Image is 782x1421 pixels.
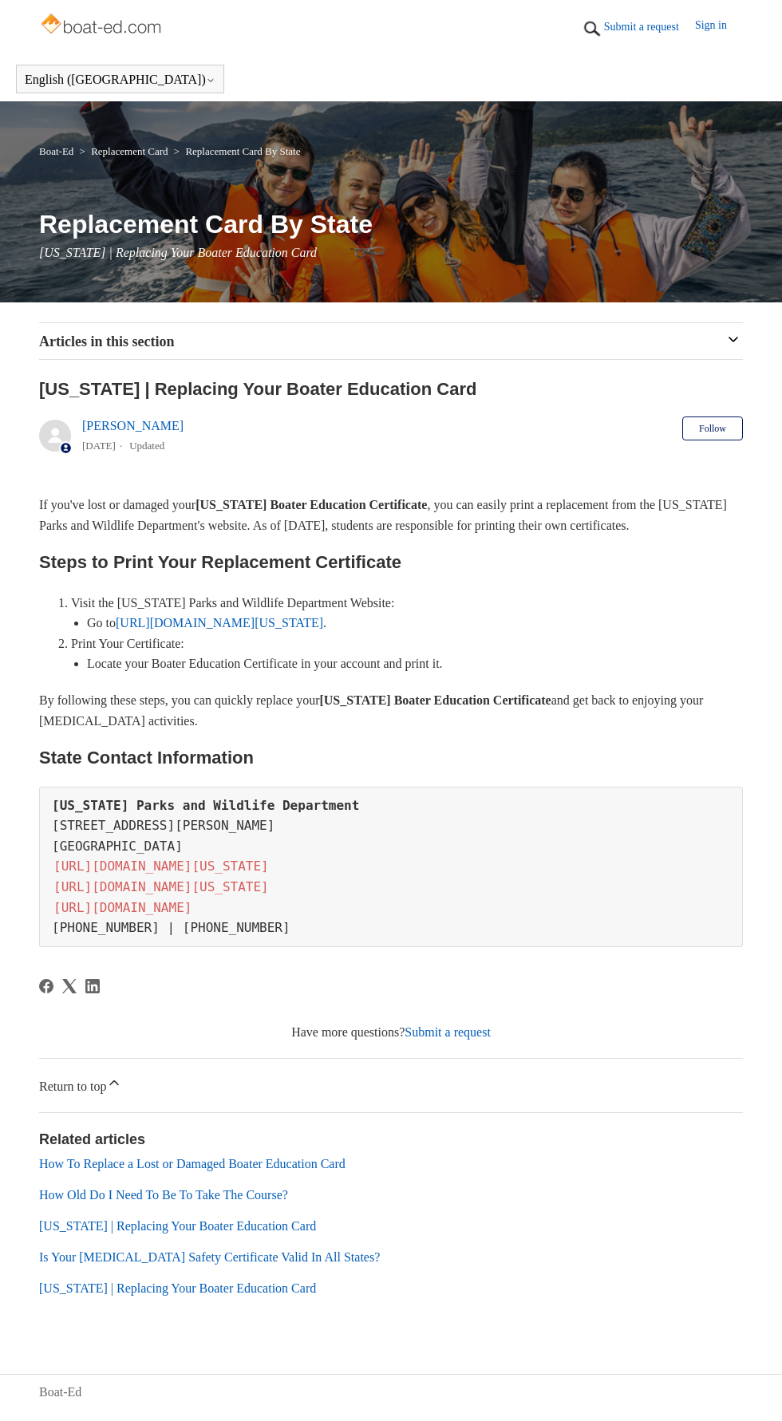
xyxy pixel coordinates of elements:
[39,1157,346,1170] a: How To Replace a Lost or Damaged Boater Education Card
[87,653,743,674] li: Locate your Boater Education Certificate in your account and print it.
[82,419,184,432] a: [PERSON_NAME]
[695,17,743,41] a: Sign in
[39,246,317,259] span: [US_STATE] | Replacing Your Boater Education Card
[91,145,168,157] a: Replacement Card
[405,1025,491,1039] a: Submit a request
[77,145,171,157] li: Replacement Card
[39,1188,288,1202] a: How Old Do I Need To Be To Take The Course?
[87,613,743,634] li: Go to .
[39,1023,743,1042] div: Have more questions?
[682,416,743,440] button: Follow Article
[85,979,100,993] a: LinkedIn
[39,690,743,731] p: By following these steps, you can quickly replace your and get back to enjoying your [MEDICAL_DAT...
[85,979,100,993] svg: Share this page on LinkedIn
[129,440,164,452] li: Updated
[71,634,743,674] li: Print Your Certificate:
[52,798,359,813] strong: [US_STATE] Parks and Wildlife Department
[71,593,743,634] li: Visit the [US_STATE] Parks and Wildlife Department Website:
[39,495,743,535] p: If you've lost or damaged your , you can easily print a replacement from the [US_STATE] Parks and...
[82,440,116,452] time: 05/22/2024, 13:46
[52,878,271,896] a: [URL][DOMAIN_NAME][US_STATE]
[52,898,193,917] a: [URL][DOMAIN_NAME]
[25,73,215,87] button: English ([GEOGRAPHIC_DATA])
[62,979,77,993] svg: Share this page on X Corp
[39,1059,743,1112] a: Return to top
[39,334,174,349] span: Articles in this section
[39,787,743,947] pre: [STREET_ADDRESS][PERSON_NAME] [GEOGRAPHIC_DATA] [PHONE_NUMBER] | [PHONE_NUMBER]
[729,1368,770,1409] div: Live chat
[39,1383,81,1402] a: Boat-Ed
[39,979,53,993] svg: Share this page on Facebook
[171,145,301,157] li: Replacement Card By State
[39,548,743,576] h2: Steps to Print Your Replacement Certificate
[52,857,271,875] a: [URL][DOMAIN_NAME][US_STATE]
[580,17,604,41] img: 01HZPCYTXV3JW8MJV9VD7EMK0H
[62,979,77,993] a: X Corp
[39,205,743,243] h1: Replacement Card By State
[319,693,551,707] strong: [US_STATE] Boater Education Certificate
[39,979,53,993] a: Facebook
[195,498,427,511] strong: [US_STATE] Boater Education Certificate
[39,376,743,402] h2: Texas | Replacing Your Boater Education Card
[39,1281,316,1295] a: [US_STATE] | Replacing Your Boater Education Card
[39,145,77,157] li: Boat-Ed
[604,18,695,35] a: Submit a request
[39,1129,743,1151] h2: Related articles
[185,145,300,157] a: Replacement Card By State
[39,744,743,772] h2: State Contact Information
[39,10,166,41] img: Boat-Ed Help Center home page
[39,1219,316,1233] a: [US_STATE] | Replacing Your Boater Education Card
[39,1250,380,1264] a: Is Your [MEDICAL_DATA] Safety Certificate Valid In All States?
[116,616,323,630] a: [URL][DOMAIN_NAME][US_STATE]
[39,145,73,157] a: Boat-Ed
